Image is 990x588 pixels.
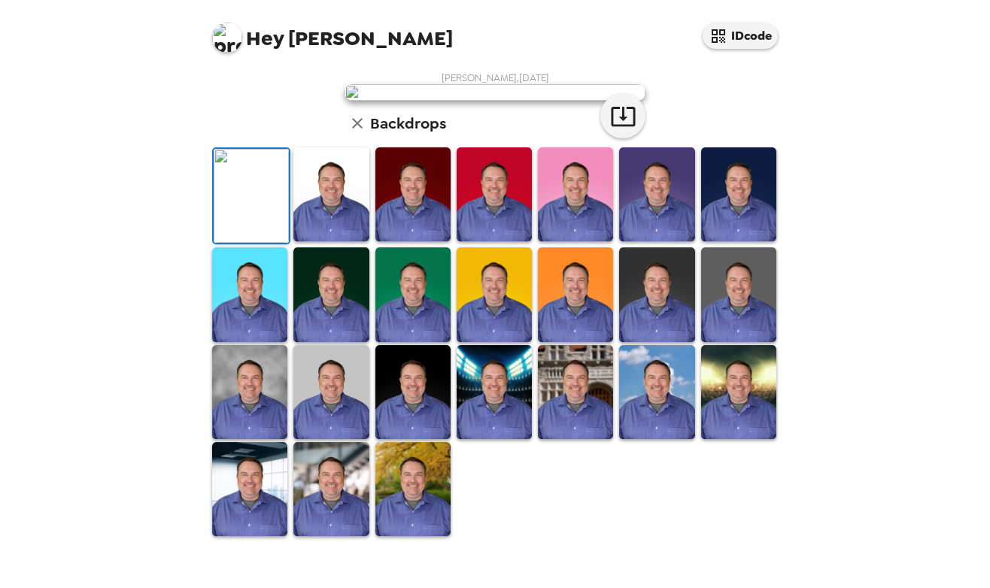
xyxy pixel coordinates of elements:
img: user [345,84,645,101]
img: Original [214,149,289,243]
span: [PERSON_NAME] [212,15,453,49]
span: [PERSON_NAME] , [DATE] [442,71,549,84]
span: Hey [246,25,284,52]
button: IDcode [703,23,778,49]
img: profile pic [212,23,242,53]
h6: Backdrops [370,111,446,135]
